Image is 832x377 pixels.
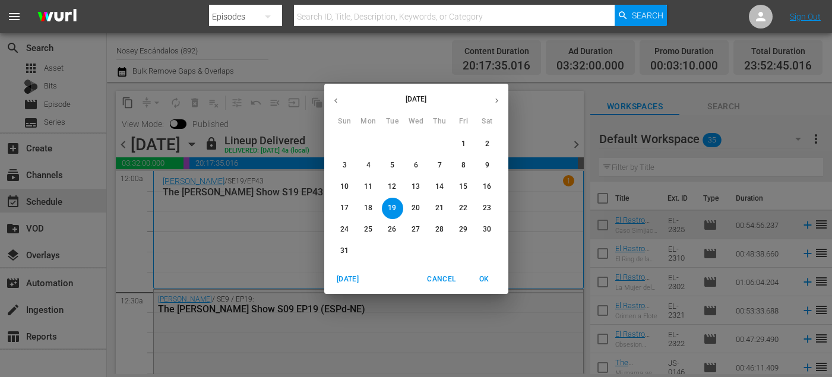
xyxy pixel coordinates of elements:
[358,176,379,198] button: 11
[461,139,466,149] p: 1
[459,182,467,192] p: 15
[364,224,372,235] p: 25
[459,224,467,235] p: 29
[438,160,442,170] p: 7
[334,155,356,176] button: 3
[329,270,367,289] button: [DATE]
[412,182,420,192] p: 13
[406,116,427,128] span: Wed
[382,176,403,198] button: 12
[334,116,356,128] span: Sun
[435,203,444,213] p: 21
[390,160,394,170] p: 5
[388,182,396,192] p: 12
[382,219,403,240] button: 26
[334,273,362,286] span: [DATE]
[340,203,349,213] p: 17
[334,198,356,219] button: 17
[406,219,427,240] button: 27
[412,203,420,213] p: 20
[364,203,372,213] p: 18
[477,134,498,155] button: 2
[453,134,474,155] button: 1
[435,224,444,235] p: 28
[406,176,427,198] button: 13
[466,270,504,289] button: OK
[343,160,347,170] p: 3
[790,12,821,21] a: Sign Out
[485,139,489,149] p: 2
[461,160,466,170] p: 8
[347,94,485,104] p: [DATE]
[29,3,86,31] img: ans4CAIJ8jUAAAAAAAAAAAAAAAAAAAAAAAAgQb4GAAAAAAAAAAAAAAAAAAAAAAAAJMjXAAAAAAAAAAAAAAAAAAAAAAAAgAT5G...
[429,155,451,176] button: 7
[485,160,489,170] p: 9
[406,198,427,219] button: 20
[382,116,403,128] span: Tue
[358,198,379,219] button: 18
[435,182,444,192] p: 14
[429,219,451,240] button: 28
[334,176,356,198] button: 10
[358,155,379,176] button: 4
[412,224,420,235] p: 27
[422,270,460,289] button: Cancel
[483,224,491,235] p: 30
[453,198,474,219] button: 22
[334,219,356,240] button: 24
[429,176,451,198] button: 14
[340,182,349,192] p: 10
[358,219,379,240] button: 25
[414,160,418,170] p: 6
[477,198,498,219] button: 23
[477,219,498,240] button: 30
[334,240,356,262] button: 31
[427,273,455,286] span: Cancel
[453,116,474,128] span: Fri
[382,155,403,176] button: 5
[388,224,396,235] p: 26
[406,155,427,176] button: 6
[459,203,467,213] p: 22
[632,5,663,26] span: Search
[429,198,451,219] button: 21
[453,176,474,198] button: 15
[366,160,371,170] p: 4
[453,219,474,240] button: 29
[470,273,499,286] span: OK
[483,182,491,192] p: 16
[340,246,349,256] p: 31
[364,182,372,192] p: 11
[483,203,491,213] p: 23
[429,116,451,128] span: Thu
[358,116,379,128] span: Mon
[477,116,498,128] span: Sat
[477,176,498,198] button: 16
[340,224,349,235] p: 24
[7,9,21,24] span: menu
[477,155,498,176] button: 9
[382,198,403,219] button: 19
[453,155,474,176] button: 8
[388,203,396,213] p: 19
